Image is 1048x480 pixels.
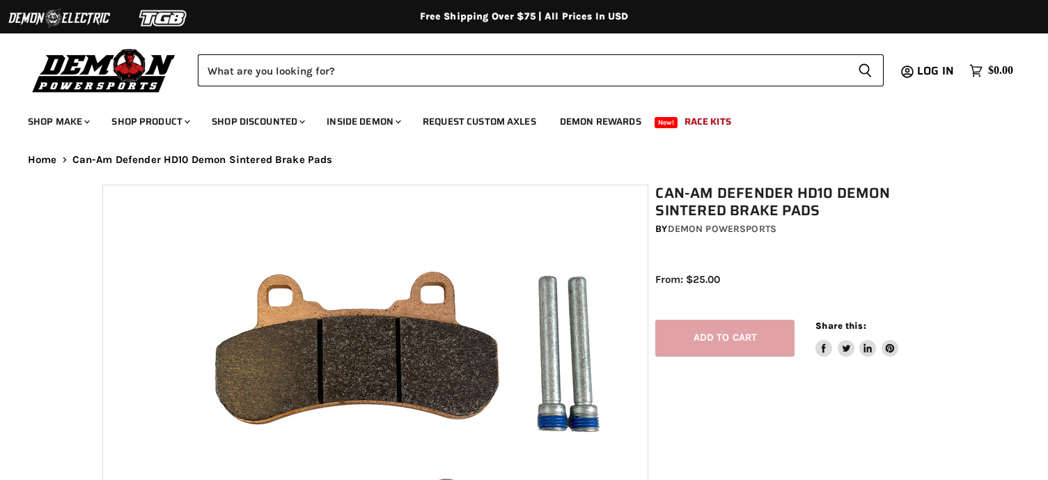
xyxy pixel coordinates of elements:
[668,223,776,235] a: Demon Powersports
[17,107,98,136] a: Shop Make
[655,273,720,286] span: From: $25.00
[847,54,884,86] button: Search
[655,117,678,128] span: New!
[815,320,898,357] aside: Share this:
[101,107,198,136] a: Shop Product
[28,154,57,166] a: Home
[655,222,953,237] div: by
[111,5,216,31] img: TGB Logo 2
[962,61,1020,81] a: $0.00
[911,65,962,77] a: Log in
[72,154,333,166] span: Can-Am Defender HD10 Demon Sintered Brake Pads
[815,320,866,331] span: Share this:
[198,54,884,86] form: Product
[655,185,953,219] h1: Can-Am Defender HD10 Demon Sintered Brake Pads
[201,107,313,136] a: Shop Discounted
[316,107,409,136] a: Inside Demon
[988,64,1013,77] span: $0.00
[7,5,111,31] img: Demon Electric Logo 2
[412,107,547,136] a: Request Custom Axles
[28,45,180,95] img: Demon Powersports
[674,107,742,136] a: Race Kits
[198,54,847,86] input: Search
[549,107,652,136] a: Demon Rewards
[917,62,954,79] span: Log in
[17,102,1010,136] ul: Main menu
